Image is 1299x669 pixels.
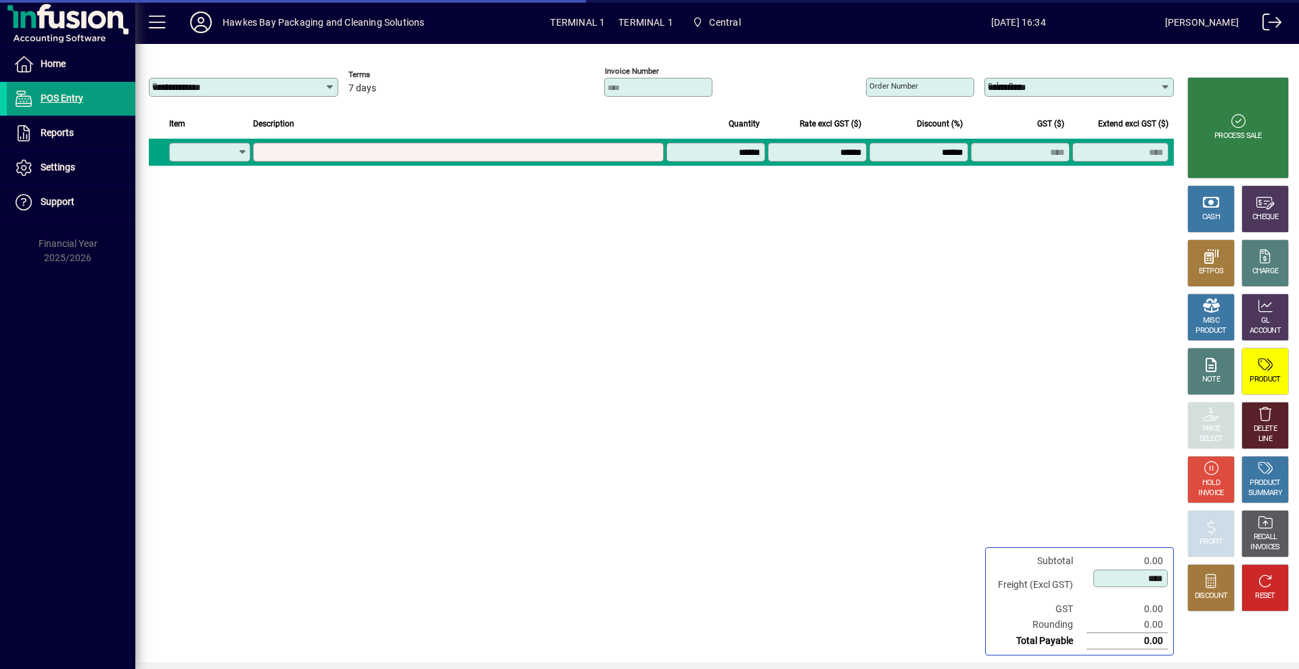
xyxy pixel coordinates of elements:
[1250,326,1281,336] div: ACCOUNT
[253,116,294,131] span: Description
[687,10,746,34] span: Central
[152,81,187,91] mat-label: Customer
[1202,424,1221,434] div: PRICE
[869,81,918,91] mat-label: Order number
[7,151,135,185] a: Settings
[7,185,135,219] a: Support
[872,11,1165,33] span: [DATE] 16:34
[729,116,760,131] span: Quantity
[1254,532,1277,543] div: RECALL
[1252,212,1278,223] div: CHEQUE
[41,196,74,207] span: Support
[1261,316,1270,326] div: GL
[1098,116,1168,131] span: Extend excl GST ($)
[1202,212,1220,223] div: CASH
[41,162,75,172] span: Settings
[1200,537,1223,547] div: PROFIT
[1252,3,1282,47] a: Logout
[991,601,1087,617] td: GST
[1195,591,1227,601] div: DISCOUNT
[1037,116,1064,131] span: GST ($)
[7,47,135,81] a: Home
[1087,553,1168,569] td: 0.00
[1252,267,1279,277] div: CHARGE
[605,66,659,76] mat-label: Invoice number
[1195,326,1226,336] div: PRODUCT
[169,116,185,131] span: Item
[991,553,1087,569] td: Subtotal
[1202,375,1220,385] div: NOTE
[800,116,861,131] span: Rate excl GST ($)
[1250,478,1280,488] div: PRODUCT
[618,11,673,33] span: TERMINAL 1
[1165,11,1239,33] div: [PERSON_NAME]
[1250,543,1279,553] div: INVOICES
[1248,488,1282,499] div: SUMMARY
[709,11,740,33] span: Central
[179,10,223,34] button: Profile
[223,11,425,33] div: Hawkes Bay Packaging and Cleaning Solutions
[1087,633,1168,649] td: 0.00
[1250,375,1280,385] div: PRODUCT
[550,11,605,33] span: TERMINAL 1
[348,83,376,94] span: 7 days
[1200,434,1223,444] div: SELECT
[991,569,1087,601] td: Freight (Excl GST)
[1203,316,1219,326] div: MISC
[348,70,430,79] span: Terms
[988,81,1022,91] mat-label: Sales rep
[41,93,83,103] span: POS Entry
[1198,488,1223,499] div: INVOICE
[1202,478,1220,488] div: HOLD
[1255,591,1275,601] div: RESET
[7,116,135,150] a: Reports
[1199,267,1224,277] div: EFTPOS
[1254,424,1277,434] div: DELETE
[991,633,1087,649] td: Total Payable
[1258,434,1272,444] div: LINE
[991,617,1087,633] td: Rounding
[1087,601,1168,617] td: 0.00
[1087,617,1168,633] td: 0.00
[917,116,963,131] span: Discount (%)
[41,127,74,138] span: Reports
[1214,131,1262,141] div: PROCESS SALE
[41,58,66,69] span: Home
